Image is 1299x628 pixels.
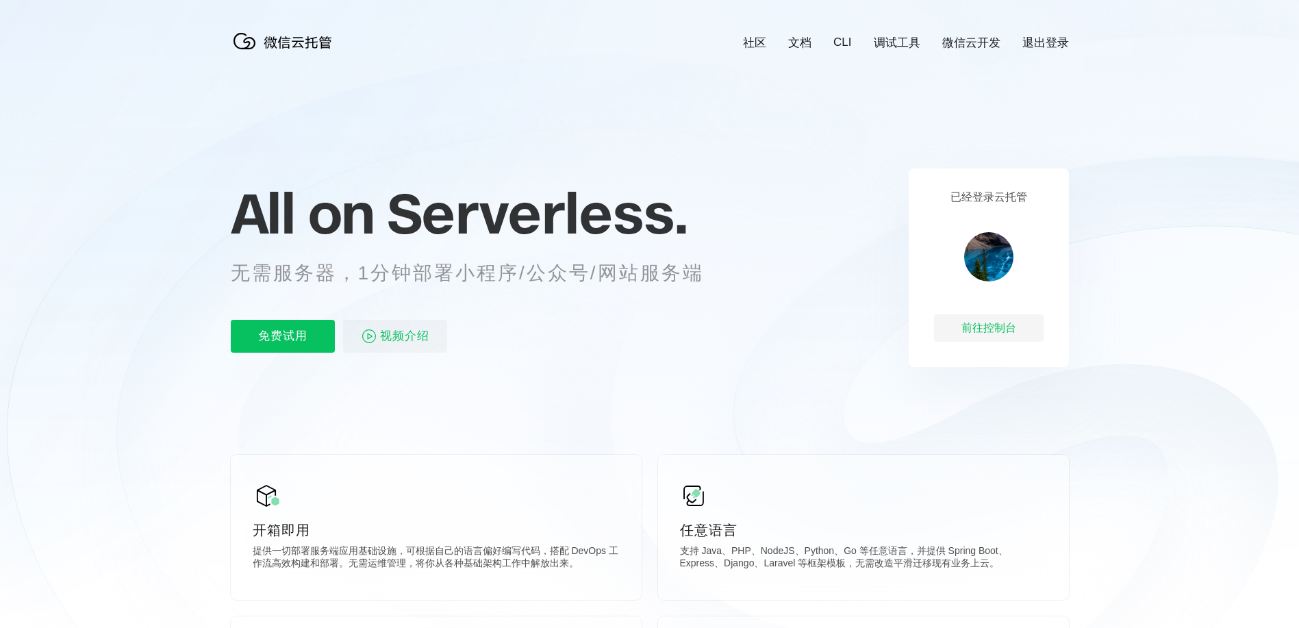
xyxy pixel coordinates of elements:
a: 调试工具 [874,35,920,51]
a: 社区 [743,35,766,51]
span: Serverless. [387,179,688,247]
a: CLI [833,36,851,49]
p: 已经登录云托管 [950,190,1027,205]
span: 视频介绍 [380,320,429,353]
span: All on [231,179,374,247]
p: 提供一切部署服务端应用基础设施，可根据自己的语言偏好编写代码，搭配 DevOps 工作流高效构建和部署。无需运维管理，将你从各种基础架构工作中解放出来。 [253,545,620,573]
a: 文档 [788,35,811,51]
p: 免费试用 [231,320,335,353]
p: 支持 Java、PHP、NodeJS、Python、Go 等任意语言，并提供 Spring Boot、Express、Django、Laravel 等框架模板，无需改造平滑迁移现有业务上云。 [680,545,1047,573]
a: 微信云托管 [231,45,340,57]
img: video_play.svg [361,328,377,344]
a: 微信云开发 [942,35,1000,51]
img: 微信云托管 [231,27,340,55]
a: 退出登录 [1022,35,1069,51]
p: 无需服务器，1分钟部署小程序/公众号/网站服务端 [231,260,729,287]
p: 任意语言 [680,520,1047,540]
div: 前往控制台 [934,314,1044,342]
p: 开箱即用 [253,520,620,540]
